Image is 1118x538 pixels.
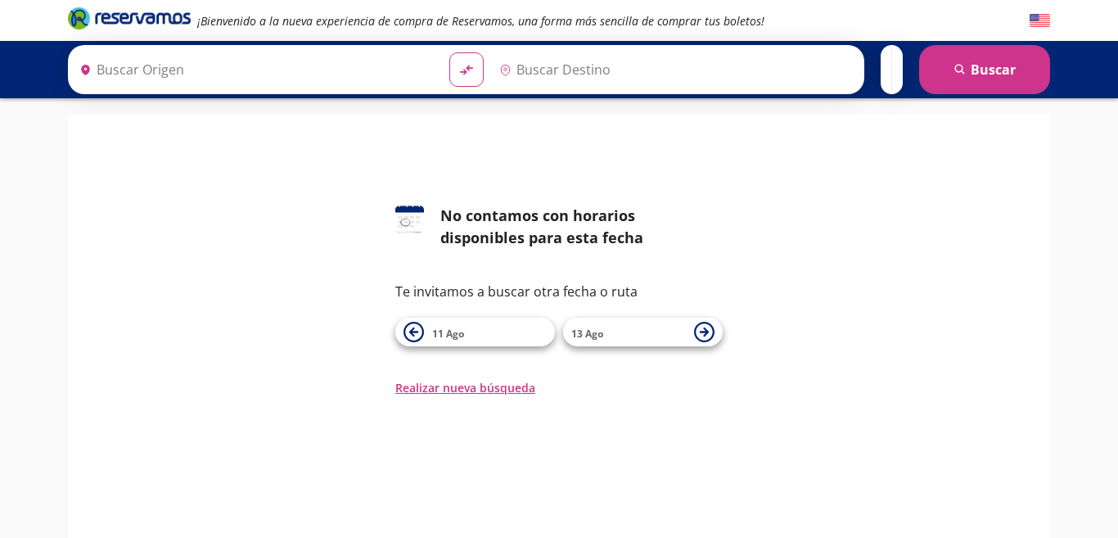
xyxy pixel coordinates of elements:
[571,327,603,341] span: 13 Ago
[395,282,723,301] p: Te invitamos a buscar otra fecha o ruta
[563,318,723,346] button: 13 Ago
[395,379,535,396] button: Realizar nueva búsqueda
[440,205,723,249] div: No contamos con horarios disponibles para esta fecha
[432,327,464,341] span: 11 Ago
[1030,11,1050,31] button: English
[68,6,191,30] i: Brand Logo
[395,318,555,346] button: 11 Ago
[919,45,1050,94] button: Buscar
[493,49,856,90] input: Buscar Destino
[73,49,436,90] input: Buscar Origen
[197,13,764,29] em: ¡Bienvenido a la nueva experiencia de compra de Reservamos, una forma más sencilla de comprar tus...
[68,6,191,35] a: Brand Logo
